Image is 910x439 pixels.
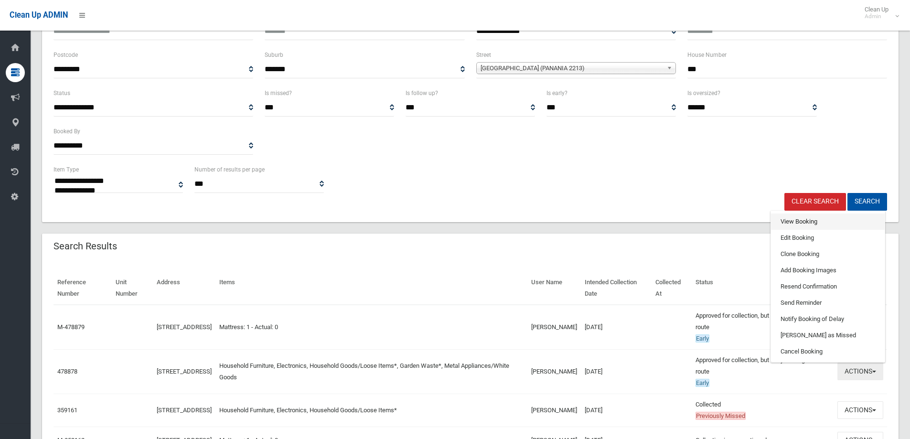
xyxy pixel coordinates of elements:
[865,13,889,20] small: Admin
[157,323,212,331] a: [STREET_ADDRESS]
[860,6,898,20] span: Clean Up
[692,394,834,427] td: Collected
[215,305,527,350] td: Mattress: 1 - Actual: 0
[696,334,709,343] span: Early
[696,379,709,387] span: Early
[837,363,883,380] button: Actions
[687,50,727,60] label: House Number
[581,394,652,427] td: [DATE]
[265,88,292,98] label: Is missed?
[847,193,887,211] button: Search
[406,88,438,98] label: Is follow up?
[687,88,720,98] label: Is oversized?
[54,164,79,175] label: Item Type
[771,343,885,360] a: Cancel Booking
[157,368,212,375] a: [STREET_ADDRESS]
[771,311,885,327] a: Notify Booking of Delay
[692,305,834,350] td: Approved for collection, but not yet assigned to route
[784,193,846,211] a: Clear Search
[153,272,215,305] th: Address
[54,50,78,60] label: Postcode
[581,349,652,394] td: [DATE]
[771,295,885,311] a: Send Reminder
[771,278,885,295] a: Resend Confirmation
[581,305,652,350] td: [DATE]
[527,305,581,350] td: [PERSON_NAME]
[215,272,527,305] th: Items
[476,50,491,60] label: Street
[57,407,77,414] a: 359161
[10,11,68,20] span: Clean Up ADMIN
[692,272,834,305] th: Status
[696,412,746,420] span: Previously Missed
[54,88,70,98] label: Status
[771,262,885,278] a: Add Booking Images
[652,272,692,305] th: Collected At
[527,394,581,427] td: [PERSON_NAME]
[57,323,85,331] a: M-478879
[54,126,80,137] label: Booked By
[771,327,885,343] a: [PERSON_NAME] as Missed
[54,272,112,305] th: Reference Number
[527,272,581,305] th: User Name
[771,214,885,230] a: View Booking
[771,246,885,262] a: Clone Booking
[692,349,834,394] td: Approved for collection, but not yet assigned to route
[215,394,527,427] td: Household Furniture, Electronics, Household Goods/Loose Items*
[215,349,527,394] td: Household Furniture, Electronics, Household Goods/Loose Items*, Garden Waste*, Metal Appliances/W...
[57,368,77,375] a: 478878
[265,50,283,60] label: Suburb
[157,407,212,414] a: [STREET_ADDRESS]
[481,63,663,74] span: [GEOGRAPHIC_DATA] (PANANIA 2213)
[581,272,652,305] th: Intended Collection Date
[194,164,265,175] label: Number of results per page
[771,230,885,246] a: Edit Booking
[527,349,581,394] td: [PERSON_NAME]
[42,237,128,256] header: Search Results
[546,88,567,98] label: Is early?
[837,401,883,419] button: Actions
[112,272,153,305] th: Unit Number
